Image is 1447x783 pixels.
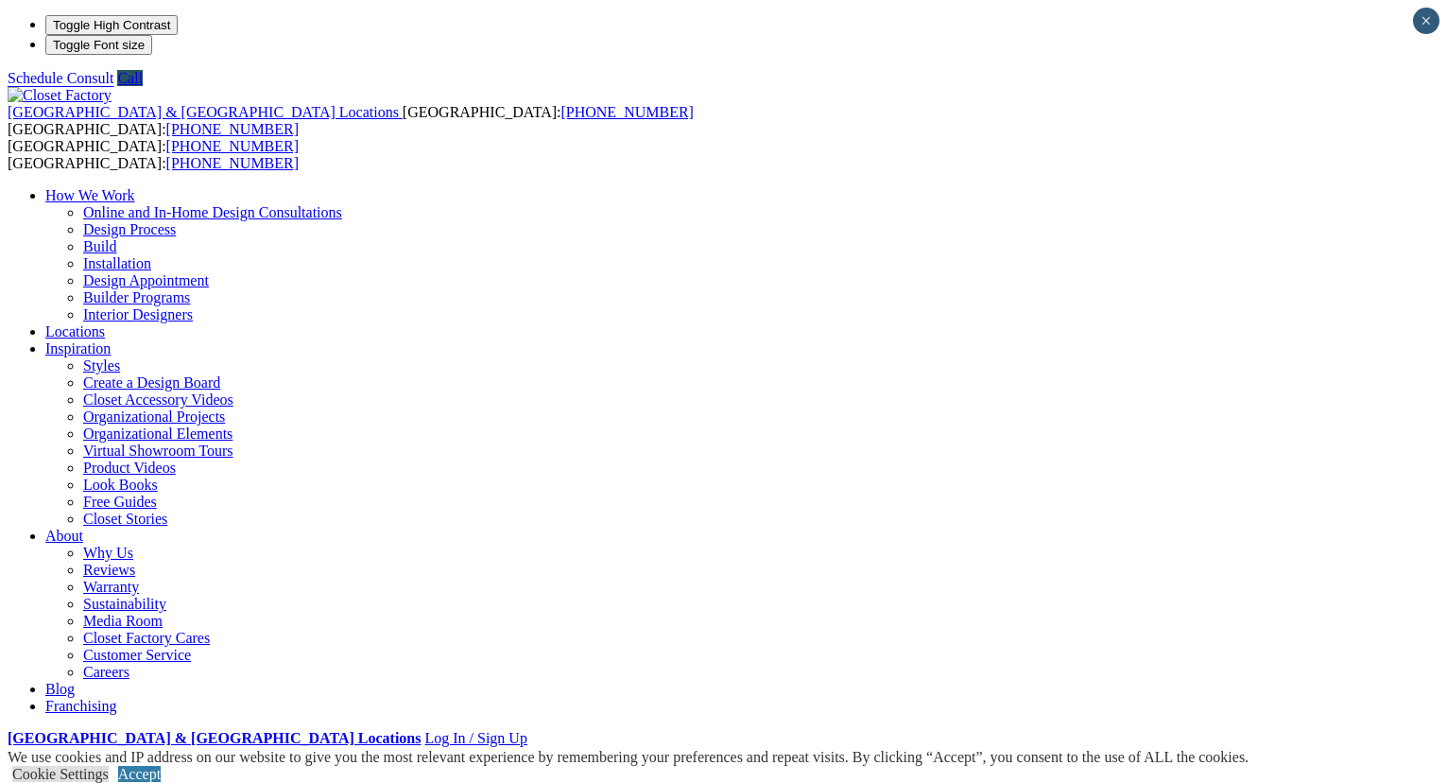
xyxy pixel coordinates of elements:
a: Free Guides [83,494,157,510]
a: [GEOGRAPHIC_DATA] & [GEOGRAPHIC_DATA] Locations [8,104,403,120]
img: Closet Factory [8,87,112,104]
a: Organizational Projects [83,409,225,425]
span: [GEOGRAPHIC_DATA]: [GEOGRAPHIC_DATA]: [8,104,694,137]
a: [PHONE_NUMBER] [166,121,299,137]
button: Toggle Font size [45,35,152,55]
a: Accept [118,766,161,782]
a: Product Videos [83,460,176,476]
a: Inspiration [45,340,111,357]
a: Closet Accessory Videos [83,391,233,408]
a: Media Room [83,613,163,629]
a: Schedule Consult [8,70,113,86]
a: Locations [45,323,105,339]
a: [PHONE_NUMBER] [166,138,299,154]
a: Closet Factory Cares [83,630,210,646]
a: Franchising [45,698,117,714]
a: Online and In-Home Design Consultations [83,204,342,220]
a: Virtual Showroom Tours [83,443,233,459]
a: [PHONE_NUMBER] [560,104,693,120]
a: Customer Service [83,647,191,663]
a: Design Appointment [83,272,209,288]
a: Installation [83,255,151,271]
a: Call [117,70,143,86]
button: Toggle High Contrast [45,15,178,35]
a: About [45,528,83,544]
a: Blog [45,681,75,697]
span: Toggle Font size [53,38,145,52]
a: Create a Design Board [83,374,220,391]
a: Closet Stories [83,511,167,527]
div: We use cookies and IP address on our website to give you the most relevant experience by remember... [8,749,1249,766]
span: [GEOGRAPHIC_DATA] & [GEOGRAPHIC_DATA] Locations [8,104,399,120]
a: Log In / Sign Up [424,730,526,746]
a: Organizational Elements [83,426,233,442]
a: Cookie Settings [12,766,109,782]
a: Sustainability [83,596,166,612]
a: Design Process [83,221,176,237]
a: Careers [83,664,129,680]
a: Styles [83,357,120,374]
a: Why Us [83,545,133,561]
a: Warranty [83,579,139,595]
a: How We Work [45,187,135,203]
a: Look Books [83,477,158,493]
a: Builder Programs [83,289,190,305]
a: Reviews [83,562,135,578]
a: Interior Designers [83,306,193,322]
button: Close [1413,8,1439,34]
a: Build [83,238,117,254]
a: Your Branch [8,747,84,763]
span: Toggle High Contrast [53,18,170,32]
a: [PHONE_NUMBER] [166,155,299,171]
span: [GEOGRAPHIC_DATA]: [GEOGRAPHIC_DATA]: [8,138,299,171]
a: [GEOGRAPHIC_DATA] & [GEOGRAPHIC_DATA] Locations [8,730,421,746]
